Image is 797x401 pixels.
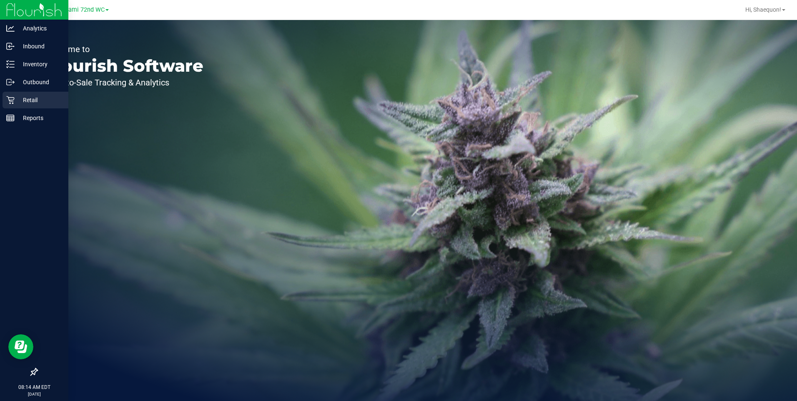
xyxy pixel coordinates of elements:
iframe: Resource center [8,334,33,359]
inline-svg: Inbound [6,42,15,50]
inline-svg: Reports [6,114,15,122]
p: Analytics [15,23,65,33]
p: [DATE] [4,391,65,397]
span: Miami 72nd WC [61,6,105,13]
p: Seed-to-Sale Tracking & Analytics [45,78,203,87]
inline-svg: Outbound [6,78,15,86]
span: Hi, Shaequon! [745,6,781,13]
p: Reports [15,113,65,123]
inline-svg: Analytics [6,24,15,33]
p: 08:14 AM EDT [4,383,65,391]
p: Inbound [15,41,65,51]
p: Outbound [15,77,65,87]
p: Flourish Software [45,58,203,74]
p: Inventory [15,59,65,69]
p: Retail [15,95,65,105]
inline-svg: Inventory [6,60,15,68]
p: Welcome to [45,45,203,53]
inline-svg: Retail [6,96,15,104]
